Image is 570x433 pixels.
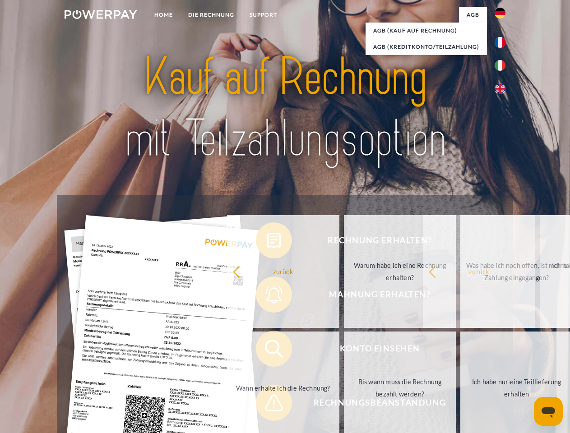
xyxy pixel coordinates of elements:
[495,83,505,94] img: en
[366,23,487,39] a: AGB (Kauf auf Rechnung)
[495,60,505,71] img: it
[428,265,530,277] div: zurück
[147,7,181,23] a: Home
[349,376,451,400] div: Bis wann muss die Rechnung bezahlt werden?
[534,397,563,426] iframe: Schaltfläche zum Öffnen des Messaging-Fensters
[232,265,334,277] div: zurück
[366,39,487,55] a: AGB (Kreditkonto/Teilzahlung)
[459,7,487,23] a: agb
[495,8,505,18] img: de
[181,7,242,23] a: DIE RECHNUNG
[232,382,334,394] div: Wann erhalte ich die Rechnung?
[495,37,505,48] img: fr
[349,259,451,284] div: Warum habe ich eine Rechnung erhalten?
[242,7,285,23] a: SUPPORT
[86,43,484,173] img: title-powerpay_de.svg
[466,376,567,400] div: Ich habe nur eine Teillieferung erhalten
[65,10,137,19] img: logo-powerpay-white.svg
